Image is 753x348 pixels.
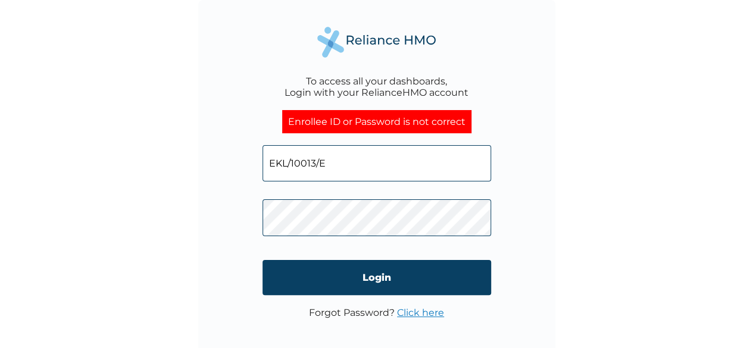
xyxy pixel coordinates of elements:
[317,27,436,57] img: Reliance Health's Logo
[285,76,468,98] div: To access all your dashboards, Login with your RelianceHMO account
[263,260,491,295] input: Login
[263,145,491,181] input: Email address or HMO ID
[309,307,444,318] p: Forgot Password?
[282,110,471,133] div: Enrollee ID or Password is not correct
[397,307,444,318] a: Click here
